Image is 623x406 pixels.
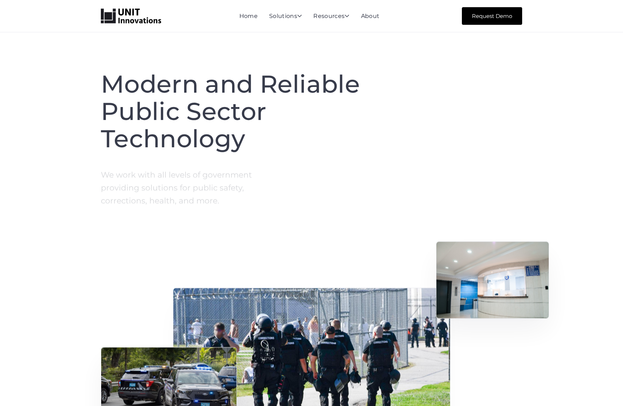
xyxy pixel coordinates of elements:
[462,7,522,25] a: Request Demo
[361,13,380,19] a: About
[313,13,349,20] div: Resources
[269,13,302,20] div: Solutions
[269,13,302,20] div: Solutions
[101,9,161,24] a: home
[101,169,266,207] p: We work with all levels of government providing solutions for public safety, corrections, health,...
[313,13,349,20] div: Resources
[101,70,394,152] h1: Modern and Reliable Public Sector Technology
[239,13,258,19] a: Home
[345,13,349,19] span: 
[297,13,302,19] span: 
